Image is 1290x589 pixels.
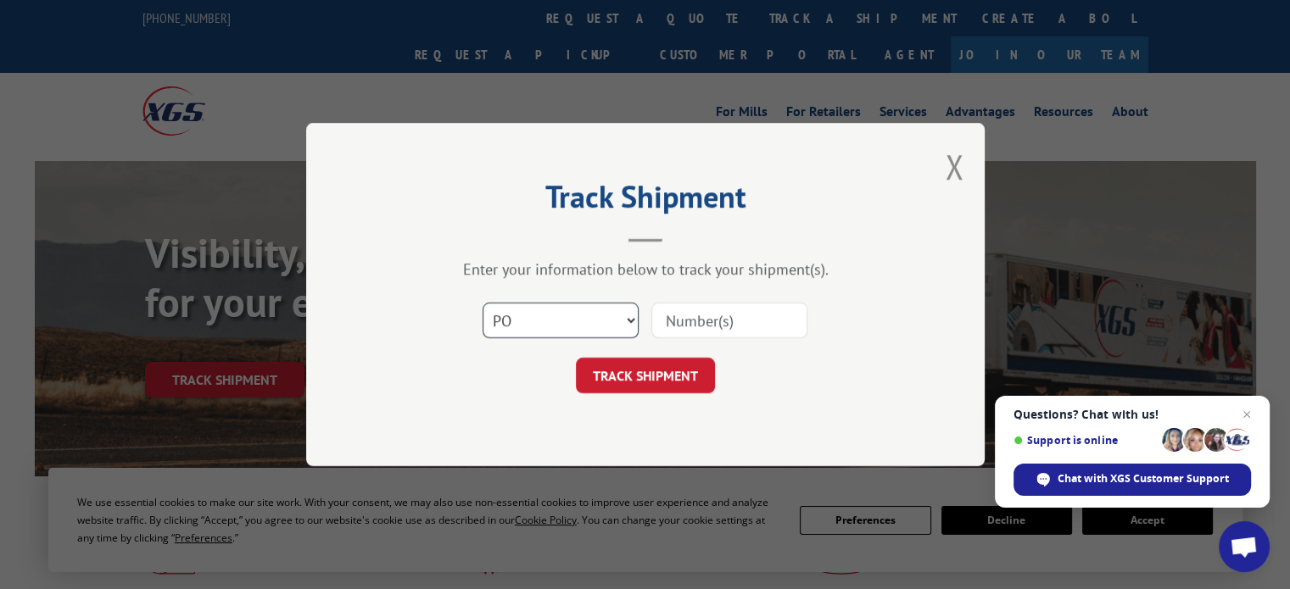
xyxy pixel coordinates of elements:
[1219,521,1270,572] div: Open chat
[945,144,963,189] button: Close modal
[391,185,900,217] h2: Track Shipment
[1237,404,1257,425] span: Close chat
[576,358,715,393] button: TRACK SHIPMENT
[1058,471,1229,486] span: Chat with XGS Customer Support
[1014,434,1156,447] span: Support is online
[1014,408,1251,421] span: Questions? Chat with us!
[651,303,807,338] input: Number(s)
[391,259,900,279] div: Enter your information below to track your shipment(s).
[1014,464,1251,496] div: Chat with XGS Customer Support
